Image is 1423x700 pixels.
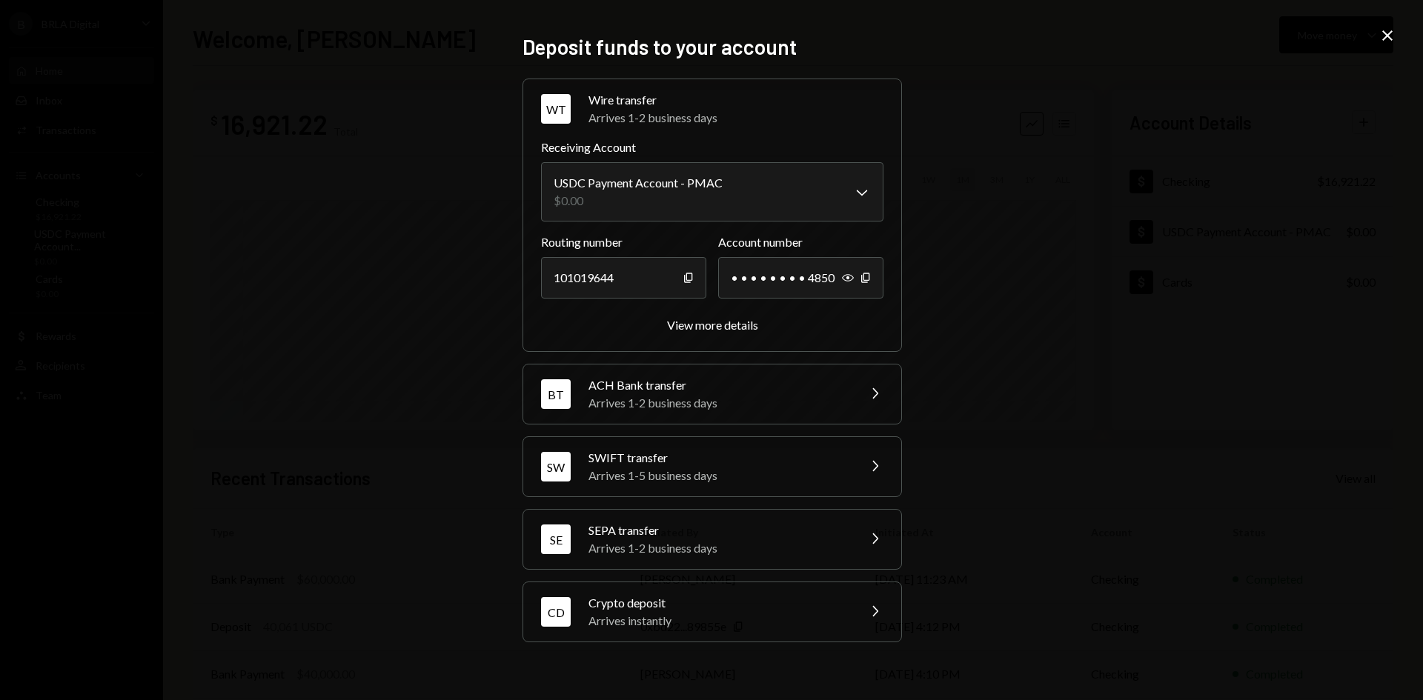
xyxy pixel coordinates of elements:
[588,91,883,109] div: Wire transfer
[588,394,848,412] div: Arrives 1-2 business days
[718,257,883,299] div: • • • • • • • • 4850
[541,139,883,156] label: Receiving Account
[523,437,901,496] button: SWSWIFT transferArrives 1-5 business days
[541,452,571,481] div: SW
[523,582,901,641] button: CDCrypto depositArrives instantly
[523,510,901,569] button: SESEPA transferArrives 1-2 business days
[541,94,571,124] div: WT
[588,612,848,630] div: Arrives instantly
[541,162,883,221] button: Receiving Account
[588,376,848,394] div: ACH Bank transfer
[541,233,706,251] label: Routing number
[667,318,758,333] button: View more details
[541,379,571,409] div: BT
[667,318,758,332] div: View more details
[718,233,883,251] label: Account number
[523,33,900,61] h2: Deposit funds to your account
[588,539,848,557] div: Arrives 1-2 business days
[541,257,706,299] div: 101019644
[588,594,848,612] div: Crypto deposit
[523,79,901,139] button: WTWire transferArrives 1-2 business days
[541,597,571,627] div: CD
[523,364,901,424] button: BTACH Bank transferArrives 1-2 business days
[541,524,571,554] div: SE
[588,109,883,127] div: Arrives 1-2 business days
[588,449,848,467] div: SWIFT transfer
[541,139,883,333] div: WTWire transferArrives 1-2 business days
[588,467,848,484] div: Arrives 1-5 business days
[588,521,848,539] div: SEPA transfer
